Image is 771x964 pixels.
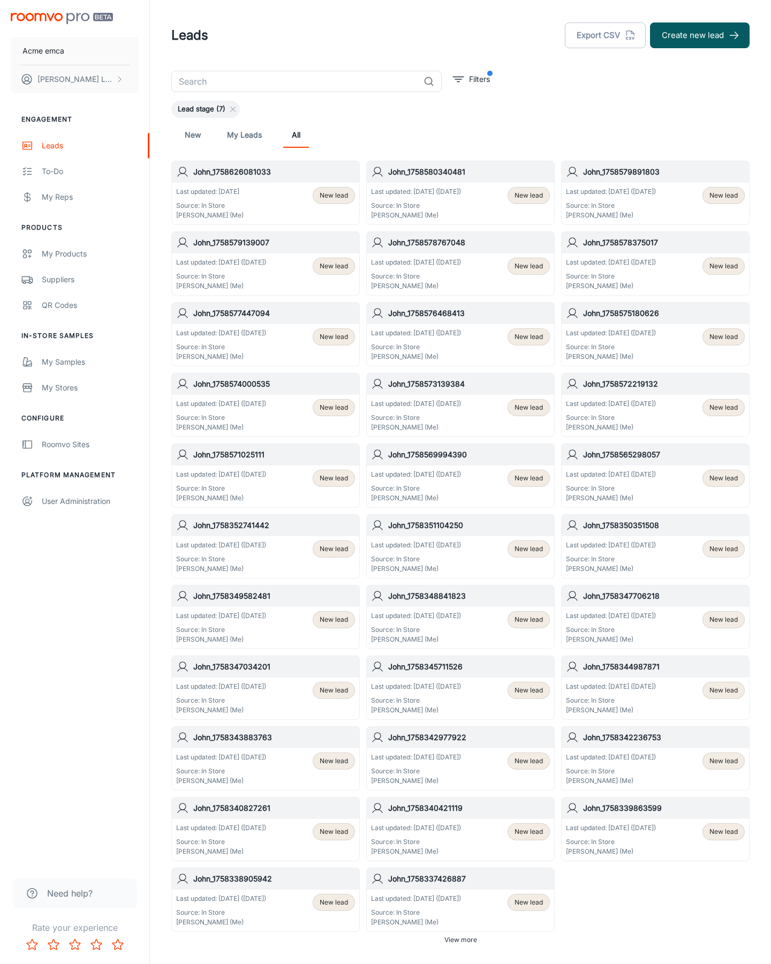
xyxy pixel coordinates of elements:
button: View more [440,932,481,948]
span: New lead [320,403,348,412]
button: Rate 5 star [107,934,128,955]
p: [PERSON_NAME] (Me) [566,281,656,291]
p: Last updated: [DATE] ([DATE]) [176,258,266,267]
button: Rate 1 star [21,934,43,955]
h6: John_1758565298057 [583,449,745,461]
h6: John_1758349582481 [193,590,355,602]
a: John_1758572219132Last updated: [DATE] ([DATE])Source: In Store[PERSON_NAME] (Me)New lead [561,373,750,437]
div: Lead stage (7) [171,101,240,118]
p: Source: In Store [176,766,266,776]
button: Rate 3 star [64,934,86,955]
span: Lead stage (7) [171,104,232,115]
h6: John_1758342977922 [388,732,550,743]
h6: John_1758580340481 [388,166,550,178]
p: Last updated: [DATE] ([DATE]) [566,258,656,267]
a: John_1758578767048Last updated: [DATE] ([DATE])Source: In Store[PERSON_NAME] (Me)New lead [366,231,555,296]
span: New lead [709,544,738,554]
p: Source: In Store [371,272,461,281]
span: New lead [320,898,348,907]
a: John_1758337426887Last updated: [DATE] ([DATE])Source: In Store[PERSON_NAME] (Me)New lead [366,868,555,932]
span: New lead [320,615,348,624]
h6: John_1758351104250 [388,519,550,531]
span: New lead [515,615,543,624]
p: Last updated: [DATE] [176,187,244,197]
h6: John_1758350351508 [583,519,745,531]
p: Last updated: [DATE] ([DATE]) [566,540,656,550]
p: [PERSON_NAME] (Me) [371,564,461,574]
h1: Leads [171,26,208,45]
span: New lead [709,756,738,766]
p: [PERSON_NAME] (Me) [176,917,266,927]
p: Last updated: [DATE] ([DATE]) [176,682,266,691]
a: John_1758344987871Last updated: [DATE] ([DATE])Source: In Store[PERSON_NAME] (Me)New lead [561,656,750,720]
img: Roomvo PRO Beta [11,13,113,24]
h6: John_1758348841823 [388,590,550,602]
p: Last updated: [DATE] ([DATE]) [371,540,461,550]
h6: John_1758573139384 [388,378,550,390]
p: Last updated: [DATE] ([DATE]) [371,894,461,903]
p: [PERSON_NAME] Leaptools [37,73,113,85]
p: Source: In Store [566,413,656,423]
a: John_1758348841823Last updated: [DATE] ([DATE])Source: In Store[PERSON_NAME] (Me)New lead [366,585,555,649]
span: New lead [515,261,543,271]
h6: John_1758347706218 [583,590,745,602]
span: New lead [515,473,543,483]
h6: John_1758626081033 [193,166,355,178]
span: New lead [709,827,738,837]
p: Source: In Store [371,696,461,705]
div: My Reps [42,191,139,203]
p: Last updated: [DATE] ([DATE]) [176,894,266,903]
p: Source: In Store [176,342,266,352]
p: [PERSON_NAME] (Me) [566,705,656,715]
p: Acme emca [22,45,64,57]
div: QR Codes [42,299,139,311]
h6: John_1758576468413 [388,307,550,319]
p: [PERSON_NAME] (Me) [176,635,266,644]
h6: John_1758569994390 [388,449,550,461]
a: John_1758350351508Last updated: [DATE] ([DATE])Source: In Store[PERSON_NAME] (Me)New lead [561,514,750,578]
span: New lead [515,544,543,554]
p: Source: In Store [371,837,461,847]
a: John_1758351104250Last updated: [DATE] ([DATE])Source: In Store[PERSON_NAME] (Me)New lead [366,514,555,578]
p: Source: In Store [176,413,266,423]
p: [PERSON_NAME] (Me) [371,917,461,927]
span: New lead [515,686,543,695]
div: To-do [42,165,139,177]
p: Last updated: [DATE] ([DATE]) [176,470,266,479]
p: [PERSON_NAME] (Me) [176,210,244,220]
p: Last updated: [DATE] ([DATE]) [371,752,461,762]
p: [PERSON_NAME] (Me) [371,281,461,291]
span: New lead [709,403,738,412]
p: [PERSON_NAME] (Me) [371,635,461,644]
p: [PERSON_NAME] (Me) [566,847,656,856]
h6: John_1758352741442 [193,519,355,531]
button: Create new lead [650,22,750,48]
h6: John_1758578767048 [388,237,550,248]
p: Last updated: [DATE] ([DATE]) [371,258,461,267]
h6: John_1758337426887 [388,873,550,885]
p: Last updated: [DATE] ([DATE]) [566,328,656,338]
h6: John_1758340827261 [193,802,355,814]
p: Last updated: [DATE] ([DATE]) [566,187,656,197]
span: New lead [709,473,738,483]
h6: John_1758338905942 [193,873,355,885]
h6: John_1758578375017 [583,237,745,248]
p: [PERSON_NAME] (Me) [566,635,656,644]
span: New lead [709,615,738,624]
a: John_1758352741442Last updated: [DATE] ([DATE])Source: In Store[PERSON_NAME] (Me)New lead [171,514,360,578]
p: Last updated: [DATE] ([DATE]) [176,752,266,762]
span: New lead [515,827,543,837]
p: [PERSON_NAME] (Me) [176,352,266,361]
p: Last updated: [DATE] ([DATE]) [371,470,461,479]
span: New lead [709,191,738,200]
p: Source: In Store [371,413,461,423]
p: Last updated: [DATE] ([DATE]) [566,682,656,691]
a: John_1758578375017Last updated: [DATE] ([DATE])Source: In Store[PERSON_NAME] (Me)New lead [561,231,750,296]
span: New lead [320,332,348,342]
p: [PERSON_NAME] (Me) [176,705,266,715]
span: New lead [515,332,543,342]
button: Rate 4 star [86,934,107,955]
h6: John_1758343883763 [193,732,355,743]
a: John_1758571025111Last updated: [DATE] ([DATE])Source: In Store[PERSON_NAME] (Me)New lead [171,443,360,508]
button: filter [450,71,493,88]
